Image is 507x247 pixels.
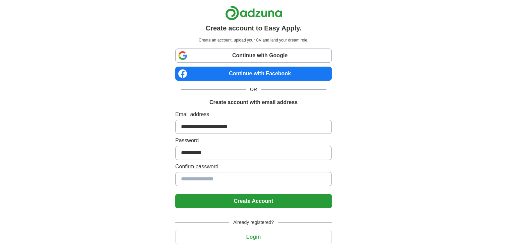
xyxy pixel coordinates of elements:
a: Continue with Google [175,49,332,63]
a: Continue with Facebook [175,67,332,81]
a: Login [175,234,332,240]
h1: Create account with email address [209,98,298,106]
span: Already registered? [229,219,278,226]
label: Email address [175,110,332,118]
span: OR [246,86,261,93]
p: Create an account, upload your CV and land your dream role. [177,37,330,43]
h1: Create account to Easy Apply. [206,23,302,33]
img: Adzuna logo [225,5,282,20]
button: Login [175,230,332,244]
button: Create Account [175,194,332,208]
label: Password [175,137,332,145]
label: Confirm password [175,163,332,171]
